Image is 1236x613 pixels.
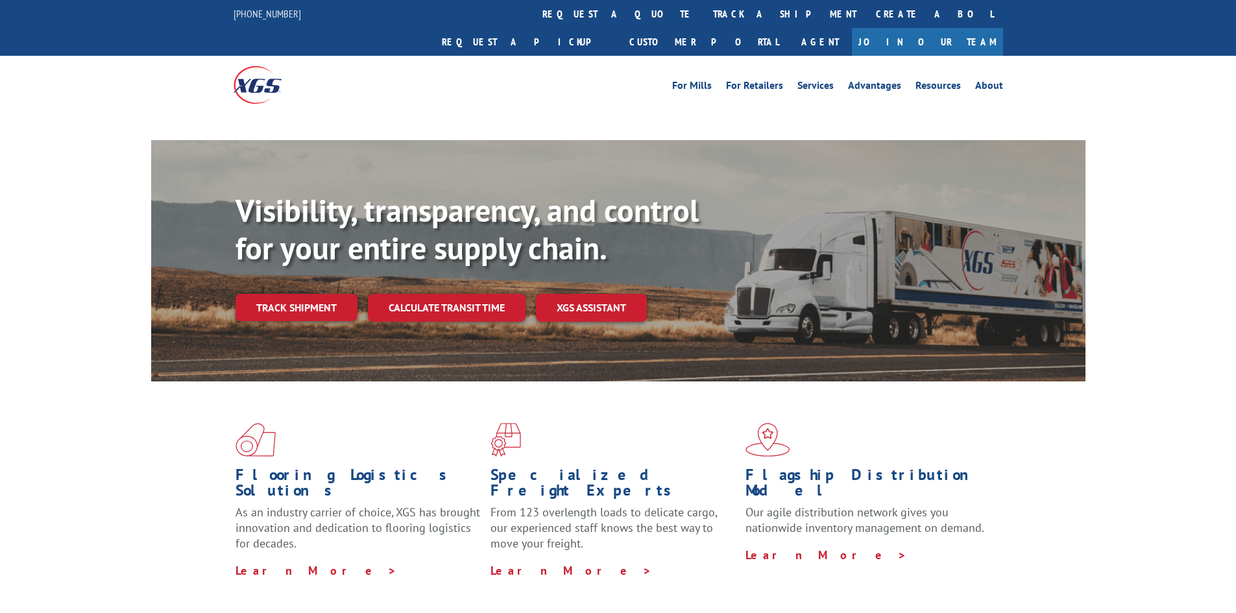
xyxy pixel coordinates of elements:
a: Request a pickup [432,28,620,56]
span: As an industry carrier of choice, XGS has brought innovation and dedication to flooring logistics... [236,505,480,551]
img: xgs-icon-focused-on-flooring-red [491,423,521,457]
a: Track shipment [236,294,357,321]
a: Customer Portal [620,28,788,56]
a: Learn More > [236,563,397,578]
a: For Mills [672,80,712,95]
p: From 123 overlength loads to delicate cargo, our experienced staff knows the best way to move you... [491,505,736,562]
a: Learn More > [745,547,907,562]
a: Resources [915,80,961,95]
span: Our agile distribution network gives you nationwide inventory management on demand. [745,505,984,535]
a: For Retailers [726,80,783,95]
a: Join Our Team [852,28,1003,56]
a: Learn More > [491,563,652,578]
h1: Flooring Logistics Solutions [236,467,481,505]
a: Calculate transit time [368,294,526,322]
img: xgs-icon-total-supply-chain-intelligence-red [236,423,276,457]
img: xgs-icon-flagship-distribution-model-red [745,423,790,457]
a: [PHONE_NUMBER] [234,7,301,20]
a: Advantages [848,80,901,95]
a: About [975,80,1003,95]
h1: Specialized Freight Experts [491,467,736,505]
a: Services [797,80,834,95]
h1: Flagship Distribution Model [745,467,991,505]
a: Agent [788,28,852,56]
a: XGS ASSISTANT [536,294,647,322]
b: Visibility, transparency, and control for your entire supply chain. [236,190,699,268]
